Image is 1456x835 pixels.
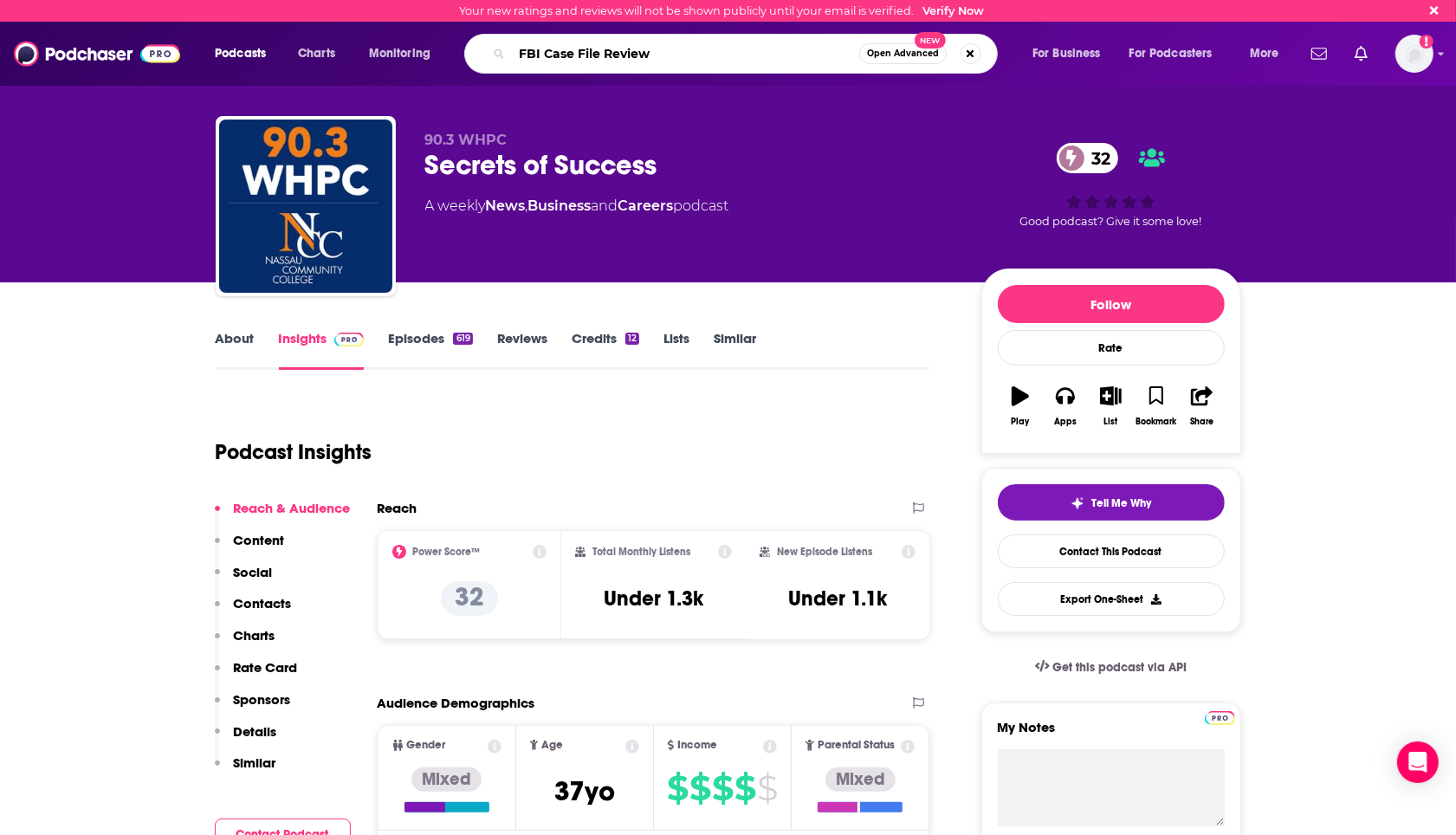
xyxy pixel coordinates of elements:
[1052,660,1187,675] span: Get this podcast via API
[357,40,453,68] button: open menu
[998,719,1225,749] label: My Notes
[234,723,277,740] p: Details
[1250,42,1279,66] span: More
[378,500,417,516] h2: Reach
[215,42,266,66] span: Podcasts
[1136,417,1176,427] div: Bookmark
[1179,375,1224,437] button: Share
[998,375,1043,437] button: Play
[287,40,346,68] a: Charts
[618,197,674,214] a: Careers
[922,4,984,17] a: Verify Now
[1091,496,1151,510] span: Tell Me Why
[334,333,365,346] img: Podchaser Pro
[1054,417,1077,427] div: Apps
[298,42,335,66] span: Charts
[234,595,292,612] p: Contacts
[604,586,703,612] h3: Under 1.3k
[1397,741,1439,783] div: Open Intercom Messenger
[1020,215,1202,228] span: Good podcast? Give it some love!
[378,695,535,711] h2: Audience Demographics
[915,32,946,49] span: New
[1304,39,1334,68] a: Show notifications dropdown
[407,740,446,751] span: Gender
[203,40,288,68] button: open menu
[526,197,528,214] span: ,
[981,132,1241,239] div: 32Good podcast? Give it some love!
[1395,35,1433,73] button: Show profile menu
[453,333,472,345] div: 619
[1134,375,1179,437] button: Bookmark
[1011,417,1029,427] div: Play
[459,4,984,17] div: Your new ratings and reviews will not be shown publicly until your email is verified.
[714,330,756,370] a: Similar
[215,564,273,596] button: Social
[998,330,1225,366] div: Rate
[1420,35,1433,49] svg: Email not verified
[234,564,273,580] p: Social
[677,740,717,751] span: Income
[481,34,1014,74] div: Search podcasts, credits, & more...
[1057,143,1119,173] a: 32
[818,740,895,751] span: Parental Status
[369,42,430,66] span: Monitoring
[734,774,755,802] span: $
[825,767,896,792] div: Mixed
[486,197,526,214] a: News
[215,659,298,691] button: Rate Card
[425,132,508,148] span: 90.3 WHPC
[777,546,872,558] h2: New Episode Listens
[219,120,392,293] img: Secrets of Success
[215,723,277,755] button: Details
[1074,143,1119,173] span: 32
[1205,709,1235,725] a: Pro website
[625,333,639,345] div: 12
[216,439,372,465] h1: Podcast Insights
[998,534,1225,568] a: Contact This Podcast
[592,197,618,214] span: and
[1348,39,1375,68] a: Show notifications dropdown
[215,595,292,627] button: Contacts
[14,37,180,70] img: Podchaser - Follow, Share and Rate Podcasts
[234,627,275,644] p: Charts
[757,774,777,802] span: $
[572,330,639,370] a: Credits12
[234,532,285,548] p: Content
[1071,496,1084,510] img: tell me why sparkle
[215,754,276,786] button: Similar
[998,582,1225,616] button: Export One-Sheet
[216,330,255,370] a: About
[541,740,563,751] span: Age
[215,691,291,723] button: Sponsors
[712,774,733,802] span: $
[1032,42,1101,66] span: For Business
[279,330,365,370] a: InsightsPodchaser Pro
[425,196,729,217] div: A weekly podcast
[234,754,276,771] p: Similar
[998,285,1225,323] button: Follow
[859,43,947,64] button: Open AdvancedNew
[1043,375,1088,437] button: Apps
[1104,417,1118,427] div: List
[1395,35,1433,73] img: User Profile
[411,767,482,792] div: Mixed
[234,659,298,676] p: Rate Card
[413,546,481,558] h2: Power Score™
[528,197,592,214] a: Business
[1395,35,1433,73] span: Logged in as kevinscottsmith
[215,532,285,564] button: Content
[1088,375,1133,437] button: List
[1021,646,1201,689] a: Get this podcast via API
[788,586,887,612] h3: Under 1.1k
[234,500,351,516] p: Reach & Audience
[1205,711,1235,725] img: Podchaser Pro
[215,627,275,659] button: Charts
[1129,42,1213,66] span: For Podcasters
[867,49,939,58] span: Open Advanced
[998,484,1225,521] button: tell me why sparkleTell Me Why
[554,774,615,808] span: 37 yo
[667,774,688,802] span: $
[1020,40,1123,68] button: open menu
[1238,40,1301,68] button: open menu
